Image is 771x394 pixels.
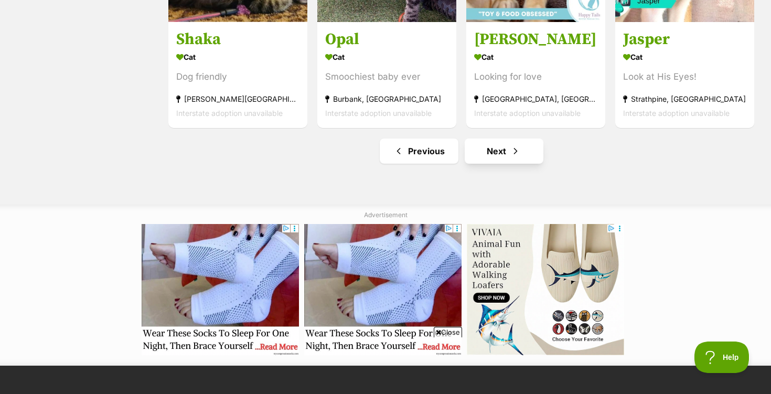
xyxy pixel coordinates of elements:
[434,327,462,337] span: Close
[176,49,299,65] div: Cat
[167,139,755,164] nav: Pagination
[325,49,448,65] div: Cat
[474,49,597,65] div: Cat
[623,49,746,65] div: Cat
[195,342,576,389] iframe: Advertisement
[466,22,605,128] a: [PERSON_NAME] Cat Looking for love [GEOGRAPHIC_DATA], [GEOGRAPHIC_DATA] Interstate adoption unava...
[623,92,746,106] div: Strathpine, [GEOGRAPHIC_DATA]
[465,139,543,164] a: Next page
[168,22,307,128] a: Shaka Cat Dog friendly [PERSON_NAME][GEOGRAPHIC_DATA], [GEOGRAPHIC_DATA] Interstate adoption unav...
[467,224,624,355] iframe: Advertisement
[474,70,597,84] div: Looking for love
[380,139,458,164] a: Previous page
[325,92,448,106] div: Burbank, [GEOGRAPHIC_DATA]
[176,70,299,84] div: Dog friendly
[474,29,597,49] h3: [PERSON_NAME]
[615,22,754,128] a: Jasper Cat Look at His Eyes! Strathpine, [GEOGRAPHIC_DATA] Interstate adoption unavailable favourite
[176,92,299,106] div: [PERSON_NAME][GEOGRAPHIC_DATA], [GEOGRAPHIC_DATA]
[623,29,746,49] h3: Jasper
[142,224,299,355] iframe: Advertisement
[325,109,432,118] span: Interstate adoption unavailable
[304,224,462,355] iframe: Advertisement
[325,29,448,49] h3: Opal
[317,22,456,128] a: Opal Cat Smoochiest baby ever Burbank, [GEOGRAPHIC_DATA] Interstate adoption unavailable favourite
[623,70,746,84] div: Look at His Eyes!
[325,70,448,84] div: Smoochiest baby ever
[474,109,581,118] span: Interstate adoption unavailable
[694,342,750,373] iframe: Help Scout Beacon - Open
[474,92,597,106] div: [GEOGRAPHIC_DATA], [GEOGRAPHIC_DATA]
[176,109,283,118] span: Interstate adoption unavailable
[176,29,299,49] h3: Shaka
[623,109,730,118] span: Interstate adoption unavailable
